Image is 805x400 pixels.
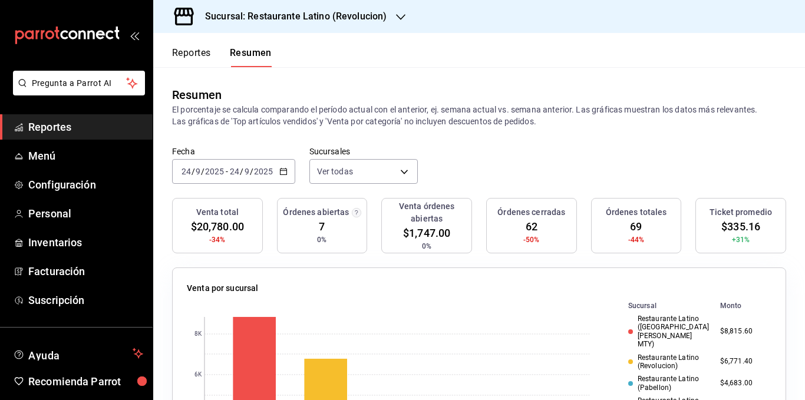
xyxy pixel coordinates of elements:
td: $8,815.60 [715,312,771,351]
span: 7 [319,219,325,234]
input: -- [195,167,201,176]
span: Menú [28,148,143,164]
td: $6,771.40 [715,351,771,373]
span: Ayuda [28,346,128,361]
span: -34% [209,234,226,245]
input: -- [229,167,240,176]
span: 62 [526,219,537,234]
input: ---- [253,167,273,176]
span: -44% [628,234,645,245]
text: 8K [194,331,202,338]
span: / [201,167,204,176]
span: / [192,167,195,176]
h3: Ticket promedio [710,206,772,219]
a: Pregunta a Parrot AI [8,85,145,98]
h3: Venta órdenes abiertas [387,200,467,225]
button: open_drawer_menu [130,31,139,40]
span: Configuración [28,177,143,193]
th: Sucursal [609,299,715,312]
span: Personal [28,206,143,222]
span: - [226,167,228,176]
h3: Sucursal: Restaurante Latino (Revolucion) [196,9,387,24]
text: 6K [194,372,202,378]
h3: Órdenes totales [606,206,667,219]
div: Restaurante Latino (Revolucion) [628,353,711,371]
label: Sucursales [309,147,418,156]
input: -- [181,167,192,176]
button: Reportes [172,47,211,67]
span: Facturación [28,263,143,279]
input: -- [244,167,250,176]
span: $20,780.00 [191,219,244,234]
span: Ver todas [317,166,353,177]
span: Recomienda Parrot [28,373,143,389]
div: Restaurante Latino (Pabellon) [628,375,711,392]
input: ---- [204,167,225,176]
span: 0% [422,241,431,252]
h3: Venta total [196,206,239,219]
span: $1,747.00 [403,225,450,241]
p: El porcentaje se calcula comparando el período actual con el anterior, ej. semana actual vs. sema... [172,104,786,127]
div: navigation tabs [172,47,272,67]
p: Venta por sucursal [187,282,258,295]
span: $335.16 [721,219,760,234]
span: / [250,167,253,176]
div: Restaurante Latino ([GEOGRAPHIC_DATA][PERSON_NAME] MTY) [628,315,711,349]
button: Pregunta a Parrot AI [13,71,145,95]
span: 69 [630,219,642,234]
span: -50% [523,234,540,245]
button: Resumen [230,47,272,67]
h3: Órdenes cerradas [497,206,565,219]
span: Inventarios [28,234,143,250]
span: / [240,167,243,176]
label: Fecha [172,147,295,156]
h3: Órdenes abiertas [283,206,349,219]
span: 0% [317,234,326,245]
span: Reportes [28,119,143,135]
span: +31% [732,234,750,245]
span: Suscripción [28,292,143,308]
div: Resumen [172,86,222,104]
td: $4,683.00 [715,372,771,394]
span: Pregunta a Parrot AI [32,77,127,90]
th: Monto [715,299,771,312]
